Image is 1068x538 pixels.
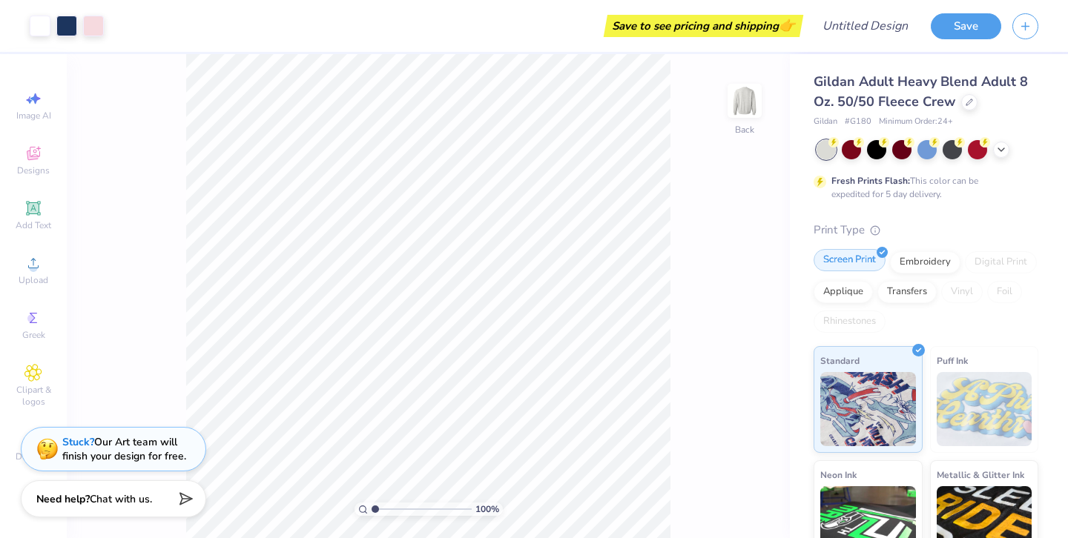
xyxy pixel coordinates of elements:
[814,249,886,271] div: Screen Print
[90,492,152,506] span: Chat with us.
[62,435,186,463] div: Our Art team will finish your design for free.
[814,310,886,333] div: Rhinestones
[811,11,920,41] input: Untitled Design
[22,329,45,341] span: Greek
[814,116,837,128] span: Gildan
[937,353,968,368] span: Puff Ink
[937,467,1024,482] span: Metallic & Glitter Ink
[735,123,754,136] div: Back
[779,16,795,34] span: 👉
[16,110,51,122] span: Image AI
[820,353,860,368] span: Standard
[941,281,983,303] div: Vinyl
[937,372,1032,446] img: Puff Ink
[879,116,953,128] span: Minimum Order: 24 +
[607,15,800,37] div: Save to see pricing and shipping
[36,492,90,506] strong: Need help?
[987,281,1022,303] div: Foil
[730,86,759,116] img: Back
[877,281,937,303] div: Transfers
[475,502,499,516] span: 100 %
[831,175,910,187] strong: Fresh Prints Flash:
[17,165,50,176] span: Designs
[814,281,873,303] div: Applique
[831,174,1014,201] div: This color can be expedited for 5 day delivery.
[16,219,51,231] span: Add Text
[845,116,871,128] span: # G180
[965,251,1037,273] div: Digital Print
[890,251,960,273] div: Embroidery
[814,73,1028,110] span: Gildan Adult Heavy Blend Adult 8 Oz. 50/50 Fleece Crew
[931,13,1001,39] button: Save
[7,384,59,408] span: Clipart & logos
[820,372,916,446] img: Standard
[19,274,48,286] span: Upload
[62,435,94,449] strong: Stuck?
[16,451,51,462] span: Decorate
[814,222,1038,239] div: Print Type
[820,467,857,482] span: Neon Ink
